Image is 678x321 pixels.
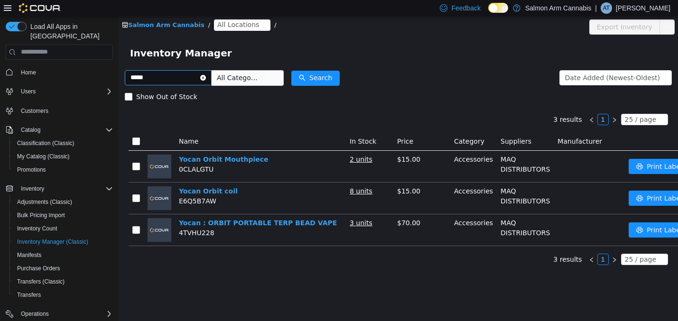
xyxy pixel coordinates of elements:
span: MAQ DISTRIBUTORS [382,171,431,189]
i: icon: down [146,59,152,65]
u: 8 units [231,171,254,179]
span: Transfers [17,291,41,299]
img: Yocan Orbit Mouthpiece placeholder [29,138,53,162]
span: My Catalog (Classic) [13,151,113,162]
span: Users [21,88,36,95]
button: Transfers (Classic) [9,275,117,288]
button: Operations [17,308,53,320]
a: Purchase Orders [13,263,64,274]
span: Purchase Orders [17,265,60,272]
span: Feedback [451,3,480,13]
button: Users [2,85,117,98]
span: Catalog [17,124,113,136]
a: icon: shopSalmon Arm Cannabis [3,5,86,12]
img: Yocan Orbit coil placeholder [29,170,53,194]
a: Bulk Pricing Import [13,210,69,221]
span: Inventory Count [17,225,57,232]
i: icon: right [493,241,499,247]
u: 3 units [231,203,254,211]
i: icon: left [470,241,476,247]
div: 25 / page [506,238,538,248]
span: 4TVHU228 [60,213,96,220]
li: Previous Page [467,98,479,109]
p: [PERSON_NAME] [616,2,670,14]
span: $70.00 [279,203,302,211]
span: Price [279,121,295,129]
button: Adjustments (Classic) [9,195,117,209]
button: icon: printerPrint Labels [510,143,575,158]
a: Inventory Count [13,223,61,234]
li: 1 [479,98,490,109]
span: Suppliers [382,121,413,129]
span: In Stock [231,121,258,129]
div: Date Added (Newest-Oldest) [446,55,541,69]
a: Inventory Manager (Classic) [13,236,92,248]
span: Transfers (Classic) [13,276,113,287]
span: Load All Apps in [GEOGRAPHIC_DATA] [27,22,113,41]
span: Bulk Pricing Import [17,211,65,219]
span: Classification (Classic) [13,138,113,149]
span: E6Q5B7AW [60,181,98,189]
span: Customers [17,105,113,117]
span: Purchase Orders [13,263,113,274]
button: Purchase Orders [9,262,117,275]
button: Manifests [9,248,117,262]
span: $15.00 [279,139,302,147]
button: Catalog [2,123,117,137]
span: Promotions [17,166,46,174]
a: Yocan Orbit Mouthpiece [60,139,150,147]
button: Home [2,65,117,79]
button: Inventory Manager (Classic) [9,235,117,248]
span: Operations [17,308,113,320]
i: icon: down [542,59,548,65]
span: Inventory Count [13,223,113,234]
span: Inventory Manager (Classic) [17,238,88,246]
button: icon: ellipsis [541,3,556,18]
span: / [156,5,158,12]
a: Yocan : ORBIT PORTABLE TERP BEAD VAPE [60,203,218,211]
span: Name [60,121,80,129]
span: MAQ DISTRIBUTORS [382,203,431,220]
a: 1 [479,238,490,248]
span: Transfers (Classic) [17,278,65,285]
span: Manufacturer [439,121,483,129]
a: Transfers [13,289,45,301]
button: Customers [2,104,117,118]
span: Inventory [21,185,44,193]
img: Cova [19,3,61,13]
span: Catalog [21,126,40,134]
input: Dark Mode [488,3,508,13]
i: icon: left [470,101,476,107]
span: My Catalog (Classic) [17,153,70,160]
button: Inventory Count [9,222,117,235]
a: My Catalog (Classic) [13,151,74,162]
a: Home [17,67,40,78]
button: Classification (Classic) [9,137,117,150]
span: Manifests [13,249,113,261]
p: Salmon Arm Cannabis [525,2,591,14]
span: Promotions [13,164,113,175]
span: Transfers [13,289,113,301]
span: Adjustments (Classic) [17,198,72,206]
span: All Locations [99,3,140,14]
span: Inventory Manager (Classic) [13,236,113,248]
a: Adjustments (Classic) [13,196,76,208]
button: icon: printerPrint Labels [510,174,575,190]
img: Yocan : ORBIT PORTABLE TERP BEAD VAPE placeholder [29,202,53,226]
span: Customers [21,107,48,115]
li: 3 results [435,238,463,249]
u: 2 units [231,139,254,147]
div: 25 / page [506,98,538,109]
li: Next Page [490,98,502,109]
td: Accessories [332,198,378,230]
button: Users [17,86,39,97]
button: Catalog [17,124,44,136]
span: AT [603,2,610,14]
i: icon: down [539,240,545,247]
span: $15.00 [279,171,302,179]
button: My Catalog (Classic) [9,150,117,163]
button: Inventory [2,182,117,195]
span: / [90,5,92,12]
span: Home [17,66,113,78]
